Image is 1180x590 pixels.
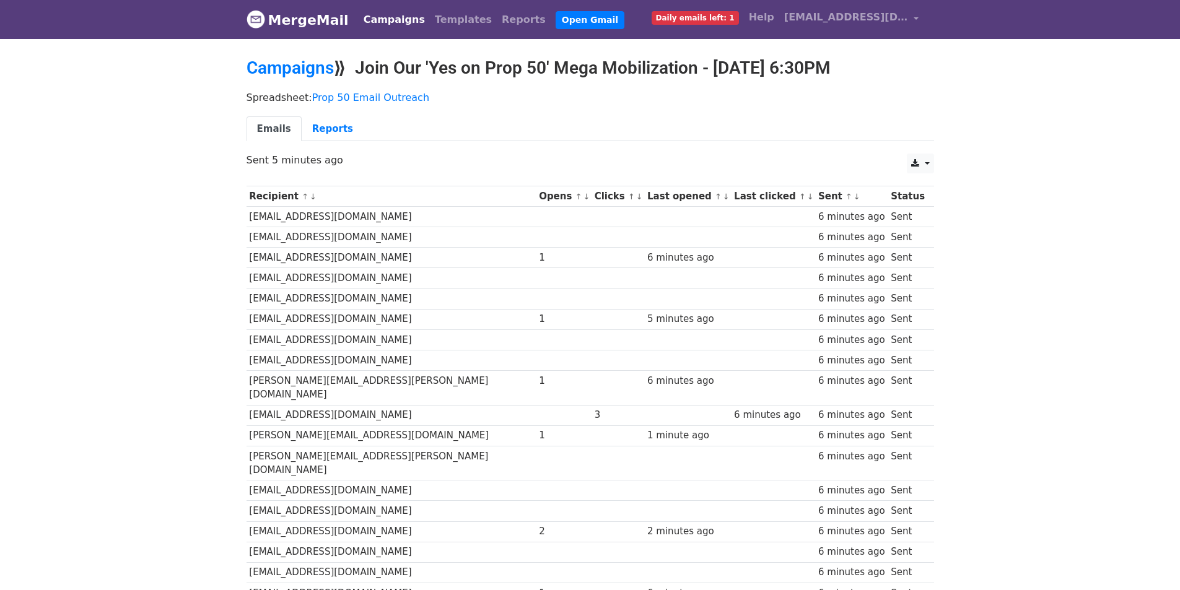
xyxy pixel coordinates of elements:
[744,5,779,30] a: Help
[815,186,888,207] th: Sent
[784,10,908,25] span: [EMAIL_ADDRESS][DOMAIN_NAME]
[247,446,536,480] td: [PERSON_NAME][EMAIL_ADDRESS][PERSON_NAME][DOMAIN_NAME]
[647,312,728,326] div: 5 minutes ago
[818,374,885,388] div: 6 minutes ago
[888,542,927,562] td: Sent
[731,186,815,207] th: Last clicked
[247,350,536,370] td: [EMAIL_ADDRESS][DOMAIN_NAME]
[539,251,588,265] div: 1
[818,565,885,579] div: 6 minutes ago
[247,227,536,248] td: [EMAIL_ADDRESS][DOMAIN_NAME]
[556,11,624,29] a: Open Gmail
[302,192,308,201] a: ↑
[647,5,744,30] a: Daily emails left: 1
[310,192,317,201] a: ↓
[888,501,927,521] td: Sent
[247,542,536,562] td: [EMAIL_ADDRESS][DOMAIN_NAME]
[888,562,927,583] td: Sent
[807,192,814,201] a: ↓
[592,186,644,207] th: Clicks
[539,428,588,443] div: 1
[539,312,588,326] div: 1
[888,186,927,207] th: Status
[888,446,927,480] td: Sent
[818,251,885,265] div: 6 minutes ago
[539,524,588,539] div: 2
[888,207,927,227] td: Sent
[647,524,728,539] div: 2 minutes ago
[799,192,806,201] a: ↑
[644,186,731,207] th: Last opened
[818,408,885,422] div: 6 minutes ago
[888,480,927,501] td: Sent
[888,370,927,405] td: Sent
[715,192,722,201] a: ↑
[247,186,536,207] th: Recipient
[888,288,927,309] td: Sent
[247,58,334,78] a: Campaigns
[430,7,497,32] a: Templates
[247,480,536,501] td: [EMAIL_ADDRESS][DOMAIN_NAME]
[536,186,592,207] th: Opens
[888,227,927,248] td: Sent
[247,288,536,309] td: [EMAIL_ADDRESS][DOMAIN_NAME]
[247,425,536,446] td: [PERSON_NAME][EMAIL_ADDRESS][DOMAIN_NAME]
[888,268,927,288] td: Sent
[247,7,349,33] a: MergeMail
[818,271,885,285] div: 6 minutes ago
[818,428,885,443] div: 6 minutes ago
[779,5,924,34] a: [EMAIL_ADDRESS][DOMAIN_NAME]
[312,92,429,103] a: Prop 50 Email Outreach
[595,408,642,422] div: 3
[583,192,590,201] a: ↓
[888,405,927,425] td: Sent
[247,116,302,142] a: Emails
[539,374,588,388] div: 1
[647,374,728,388] div: 6 minutes ago
[888,309,927,329] td: Sent
[818,230,885,245] div: 6 minutes ago
[888,425,927,446] td: Sent
[247,268,536,288] td: [EMAIL_ADDRESS][DOMAIN_NAME]
[247,405,536,425] td: [EMAIL_ADDRESS][DOMAIN_NAME]
[734,408,812,422] div: 6 minutes ago
[846,192,852,201] a: ↑
[888,329,927,350] td: Sent
[302,116,364,142] a: Reports
[575,192,582,201] a: ↑
[247,370,536,405] td: [PERSON_NAME][EMAIL_ADDRESS][PERSON_NAME][DOMAIN_NAME]
[818,354,885,368] div: 6 minutes ago
[247,91,934,104] p: Spreadsheet:
[818,484,885,498] div: 6 minutes ago
[818,333,885,347] div: 6 minutes ago
[647,251,728,265] div: 6 minutes ago
[818,545,885,559] div: 6 minutes ago
[247,58,934,79] h2: ⟫ Join Our 'Yes on Prop 50' Mega Mobilization - [DATE] 6:30PM
[818,524,885,539] div: 6 minutes ago
[888,248,927,268] td: Sent
[497,7,551,32] a: Reports
[818,449,885,464] div: 6 minutes ago
[247,501,536,521] td: [EMAIL_ADDRESS][DOMAIN_NAME]
[818,312,885,326] div: 6 minutes ago
[359,7,430,32] a: Campaigns
[247,10,265,28] img: MergeMail logo
[647,428,728,443] div: 1 minute ago
[888,350,927,370] td: Sent
[854,192,860,201] a: ↓
[247,329,536,350] td: [EMAIL_ADDRESS][DOMAIN_NAME]
[818,210,885,224] div: 6 minutes ago
[652,11,739,25] span: Daily emails left: 1
[247,309,536,329] td: [EMAIL_ADDRESS][DOMAIN_NAME]
[818,292,885,306] div: 6 minutes ago
[723,192,730,201] a: ↓
[247,154,934,167] p: Sent 5 minutes ago
[628,192,635,201] a: ↑
[247,207,536,227] td: [EMAIL_ADDRESS][DOMAIN_NAME]
[247,521,536,542] td: [EMAIL_ADDRESS][DOMAIN_NAME]
[247,562,536,583] td: [EMAIL_ADDRESS][DOMAIN_NAME]
[247,248,536,268] td: [EMAIL_ADDRESS][DOMAIN_NAME]
[636,192,643,201] a: ↓
[818,504,885,518] div: 6 minutes ago
[888,521,927,542] td: Sent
